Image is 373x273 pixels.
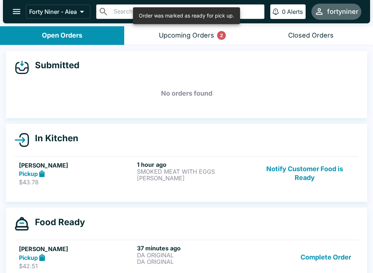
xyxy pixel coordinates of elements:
[29,8,77,15] p: Forty Niner - Aiea
[137,258,252,265] p: DA ORIGINAL
[327,7,358,16] div: fortyniner
[298,245,354,270] button: Complete Order
[29,133,78,144] h4: In Kitchen
[137,252,252,258] p: DA ORIGINAL
[220,32,223,39] p: 2
[111,7,261,17] input: Search orders by name or phone number
[42,31,82,40] div: Open Orders
[288,31,334,40] div: Closed Orders
[29,60,79,71] h4: Submitted
[137,161,252,168] h6: 1 hour ago
[15,156,358,191] a: [PERSON_NAME]Pickup$43.781 hour agoSMOKED MEAT WITH EGGS[PERSON_NAME]Notify Customer Food is Ready
[282,8,286,15] p: 0
[19,254,38,261] strong: Pickup
[139,9,234,22] div: Order was marked as ready for pick up.
[29,217,85,228] h4: Food Ready
[287,8,303,15] p: Alerts
[137,168,252,175] p: SMOKED MEAT WITH EGGS
[159,31,214,40] div: Upcoming Orders
[19,170,38,177] strong: Pickup
[26,5,90,19] button: Forty Niner - Aiea
[15,80,358,107] h5: No orders found
[19,178,134,186] p: $43.78
[19,245,134,253] h5: [PERSON_NAME]
[19,262,134,270] p: $42.51
[255,161,354,186] button: Notify Customer Food is Ready
[137,175,252,181] p: [PERSON_NAME]
[137,245,252,252] h6: 37 minutes ago
[311,4,361,19] button: fortyniner
[19,161,134,170] h5: [PERSON_NAME]
[7,2,26,21] button: open drawer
